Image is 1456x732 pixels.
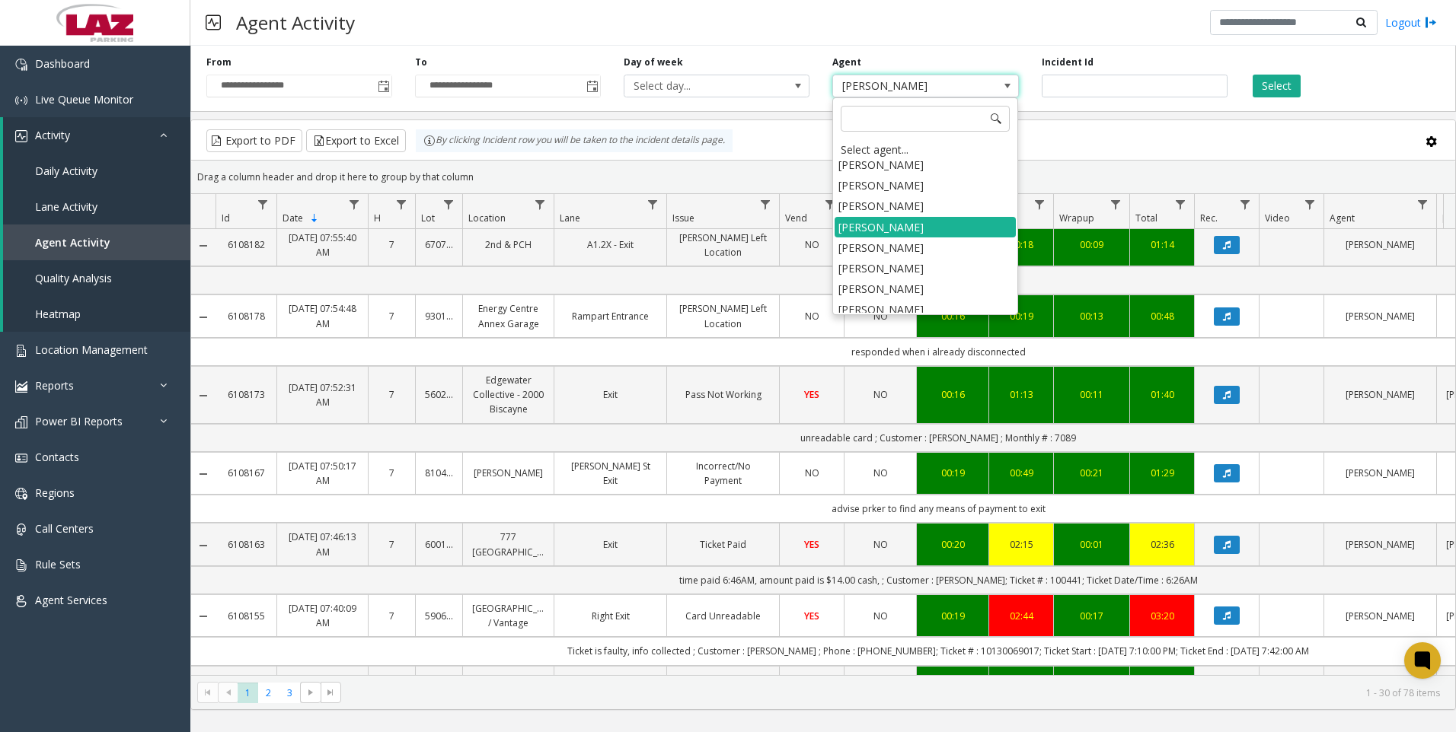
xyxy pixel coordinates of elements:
[854,609,907,623] a: NO
[1253,75,1301,97] button: Select
[3,189,190,224] a: Lane Activity
[564,309,657,323] a: Rampart Entrance
[425,309,453,323] a: 930121
[191,390,216,402] a: Collapse Details
[375,75,391,97] span: Toggle popup
[1139,537,1185,552] div: 02:36
[253,194,273,215] a: Id Filter Menu
[1139,466,1185,480] a: 01:29
[998,466,1044,480] a: 00:49
[1333,609,1427,623] a: [PERSON_NAME]
[854,537,907,552] a: NO
[35,414,123,428] span: Power BI Reports
[321,682,341,703] span: Go to the last page
[1425,14,1437,30] img: logout
[1139,309,1185,323] a: 00:48
[279,683,300,703] span: Page 3
[926,609,979,623] div: 00:19
[1265,212,1290,224] span: Video
[998,237,1044,252] div: 00:18
[191,164,1455,190] div: Drag a column header and drop it here to group by that column
[15,380,27,393] img: 'icon'
[854,387,907,402] a: NO
[564,459,657,488] a: [PERSON_NAME] St Exit
[15,488,27,500] img: 'icon'
[425,466,453,480] a: 810436
[425,537,453,552] a: 600166
[1063,609,1120,623] a: 00:17
[191,240,216,252] a: Collapse Details
[286,231,359,259] a: [DATE] 07:55:40 AM
[672,212,694,224] span: Issue
[425,237,453,252] a: 670745
[1063,237,1120,252] a: 00:09
[425,387,453,402] a: 560292
[926,387,979,402] a: 00:16
[472,601,544,630] a: [GEOGRAPHIC_DATA] / Vantage
[789,466,835,480] a: NO
[926,537,979,552] div: 00:20
[926,309,979,323] a: 00:16
[789,309,835,323] a: NO
[564,237,657,252] a: A1.2X - Exit
[1030,194,1050,215] a: Dur Filter Menu
[283,212,303,224] span: Date
[560,212,580,224] span: Lane
[1330,212,1355,224] span: Agent
[1063,466,1120,480] div: 00:21
[238,683,258,703] span: Page 1
[833,75,981,97] span: [PERSON_NAME]
[374,212,381,224] span: H
[286,530,359,559] a: [DATE] 07:46:13 AM
[206,4,221,41] img: pageIcon
[1106,194,1126,215] a: Wrapup Filter Menu
[286,673,359,702] a: [DATE] 07:37:47 AM
[15,452,27,464] img: 'icon'
[472,373,544,417] a: Edgewater Collective - 2000 Biscayne
[35,164,97,178] span: Daily Activity
[15,59,27,71] img: 'icon'
[306,129,406,152] button: Export to Excel
[835,196,1016,216] li: [PERSON_NAME]
[643,194,663,215] a: Lane Filter Menu
[378,609,406,623] a: 7
[676,459,770,488] a: Incorrect/No Payment
[1333,387,1427,402] a: [PERSON_NAME]
[225,237,267,252] a: 6108182
[415,56,427,69] label: To
[206,56,231,69] label: From
[286,380,359,409] a: [DATE] 07:52:31 AM
[1170,194,1191,215] a: Total Filter Menu
[926,466,979,480] div: 00:19
[1139,387,1185,402] div: 01:40
[854,466,907,480] a: NO
[583,75,600,97] span: Toggle popup
[35,307,81,321] span: Heatmap
[835,139,1016,161] div: Select agent...
[35,128,70,142] span: Activity
[378,237,406,252] a: 7
[676,231,770,259] a: [PERSON_NAME] Left Location
[998,387,1044,402] div: 01:13
[225,309,267,323] a: 6108178
[35,92,133,107] span: Live Queue Monitor
[35,485,75,500] span: Regions
[1139,609,1185,623] div: 03:20
[1139,237,1185,252] a: 01:14
[35,235,110,250] span: Agent Activity
[3,117,190,153] a: Activity
[1333,237,1427,252] a: [PERSON_NAME]
[472,530,544,559] a: 777 [GEOGRAPHIC_DATA]
[472,237,544,252] a: 2nd & PCH
[805,238,819,251] span: NO
[206,129,302,152] button: Export to PDF
[15,94,27,107] img: 'icon'
[835,237,1016,258] li: [PERSON_NAME]
[468,212,506,224] span: Location
[300,682,321,703] span: Go to the next page
[308,212,321,224] span: Sortable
